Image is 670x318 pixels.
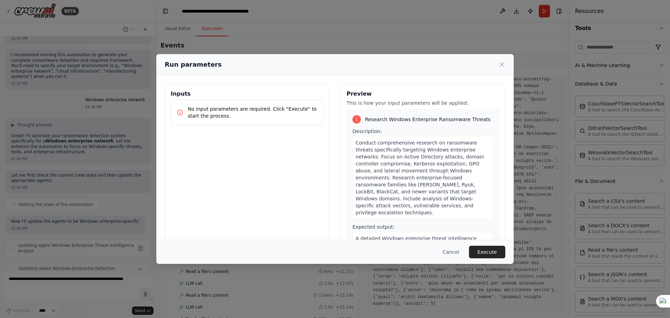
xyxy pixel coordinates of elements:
span: Expected output: [352,224,395,230]
h2: Run parameters [165,60,222,69]
h3: Inputs [171,90,323,98]
p: This is how your input parameters will be applied: [347,99,499,106]
span: Description: [352,128,382,134]
button: Execute [469,246,505,258]
span: Conduct comprehensive research on ransomware threats specifically targeting Windows enterprise ne... [356,140,484,215]
p: No input parameters are required. Click "Execute" to start the process. [188,105,318,119]
button: Cancel [437,246,465,258]
span: Research Windows Enterprise Ransomware Threats [365,116,491,123]
span: A detailed Windows enterprise threat intelligence report in markdown format containing: 1) Top 10... [356,236,489,318]
div: 1 [352,115,361,124]
h3: Preview [347,90,499,98]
